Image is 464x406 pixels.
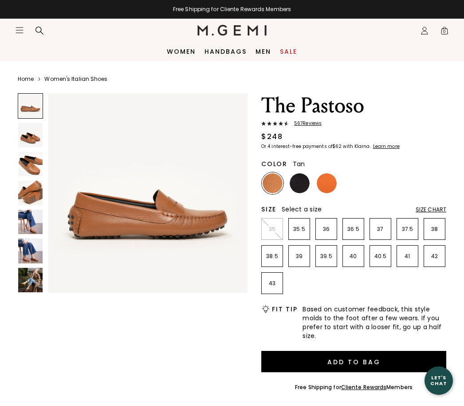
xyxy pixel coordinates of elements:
[44,76,107,83] a: Women's Italian Shoes
[343,143,372,150] klarna-placement-style-body: with Klarna
[416,206,446,213] div: Size Chart
[343,226,364,233] p: 36.5
[373,143,400,150] klarna-placement-style-cta: Learn more
[204,48,247,55] a: Handbags
[15,26,24,35] button: Open site menu
[370,253,391,260] p: 40.5
[263,173,283,193] img: Tan
[424,226,445,233] p: 38
[303,305,446,340] span: Based on customer feedback, this style molds to the foot after a few wears. If you prefer to star...
[280,48,297,55] a: Sale
[332,143,342,150] klarna-placement-style-amount: $62
[18,239,43,263] img: The Pastoso
[425,375,453,386] div: Let's Chat
[289,121,322,126] span: 567 Review s
[272,306,297,313] h2: Fit Tip
[293,159,305,168] span: Tan
[261,93,446,118] h1: The Pastoso
[295,384,413,391] div: Free Shipping for Members
[18,210,43,234] img: The Pastoso
[397,226,418,233] p: 37.5
[261,160,287,167] h2: Color
[18,268,43,292] img: The Pastoso
[261,131,283,142] div: $248
[167,48,196,55] a: Women
[18,152,43,176] img: The Pastoso
[18,181,43,205] img: The Pastoso
[18,123,43,147] img: The Pastoso
[343,253,364,260] p: 40
[262,253,283,260] p: 38.5
[424,253,445,260] p: 42
[197,25,267,36] img: M.Gemi
[289,253,310,260] p: 39
[261,121,446,128] a: 567Reviews
[397,253,418,260] p: 41
[341,383,387,391] a: Cliente Rewards
[262,226,283,233] p: 35
[261,206,276,213] h2: Size
[261,143,332,150] klarna-placement-style-body: Or 4 interest-free payments of
[282,205,322,214] span: Select a size
[18,76,34,83] a: Home
[261,351,446,372] button: Add to Bag
[48,93,248,293] img: The Pastoso
[256,48,271,55] a: Men
[316,226,337,233] p: 36
[317,173,337,193] img: Orangina
[440,28,449,37] span: 0
[262,280,283,287] p: 43
[372,144,400,149] a: Learn more
[370,226,391,233] p: 37
[289,226,310,233] p: 35.5
[316,253,337,260] p: 39.5
[290,173,310,193] img: Black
